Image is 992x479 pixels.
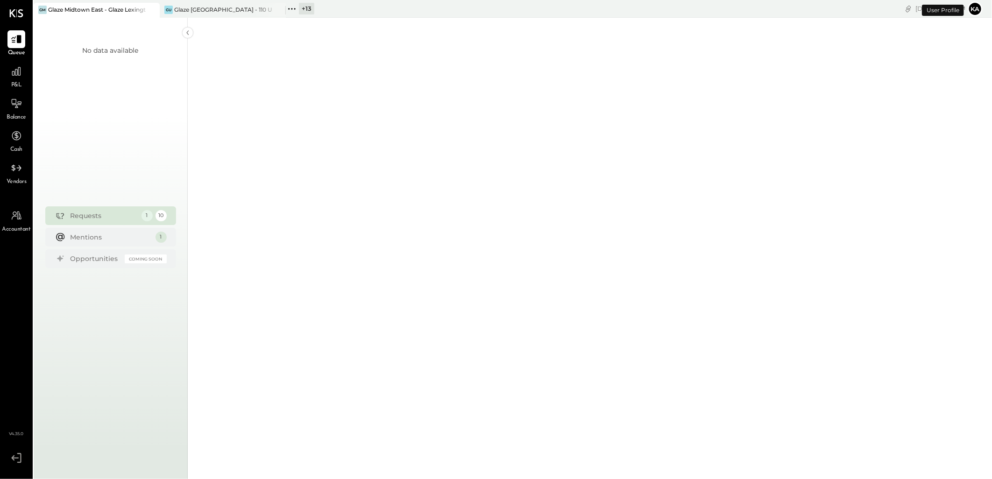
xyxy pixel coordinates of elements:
div: Glaze Midtown East - Glaze Lexington One LLC [48,6,146,14]
span: Balance [7,113,26,122]
div: 10 [156,210,167,221]
div: GM [38,6,47,14]
div: Mentions [71,232,151,242]
div: [DATE] [915,4,965,13]
span: Queue [8,49,25,57]
a: Vendors [0,159,32,186]
div: 1 [156,232,167,243]
div: Opportunities [71,254,120,263]
a: P&L [0,63,32,90]
a: Queue [0,30,32,57]
div: + 13 [299,3,314,14]
span: Vendors [7,178,27,186]
span: Accountant [2,225,31,234]
div: Coming Soon [125,254,167,263]
div: GU [164,6,173,14]
a: Balance [0,95,32,122]
div: copy link [904,4,913,14]
a: Cash [0,127,32,154]
span: P&L [11,81,22,90]
a: Accountant [0,207,32,234]
div: User Profile [922,5,964,16]
div: Glaze [GEOGRAPHIC_DATA] - 110 Uni [174,6,272,14]
button: Ka [968,1,983,16]
div: 1 [142,210,153,221]
div: No data available [83,46,139,55]
span: Cash [10,146,22,154]
div: Requests [71,211,137,220]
